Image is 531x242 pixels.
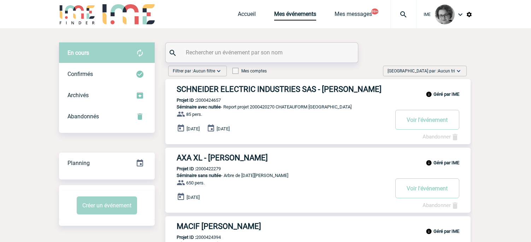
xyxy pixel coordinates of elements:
[426,228,432,235] img: info_black_24dp.svg
[67,49,89,56] span: En cours
[215,67,222,75] img: baseline_expand_more_white_24dp-b.png
[232,69,267,73] label: Mes comptes
[395,178,459,198] button: Voir l'événement
[371,8,378,14] button: 99+
[187,195,200,200] span: [DATE]
[426,91,432,98] img: info_black_24dp.svg
[77,196,137,214] button: Créer un événement
[184,47,341,58] input: Rechercher un événement par son nom
[173,67,215,75] span: Filtrer par :
[186,112,202,117] span: 85 pers.
[165,235,221,240] p: 2000424394
[238,11,256,20] a: Accueil
[455,67,462,75] img: baseline_expand_more_white_24dp-b.png
[177,153,389,162] h3: AXA XL - [PERSON_NAME]
[67,92,89,99] span: Archivés
[59,4,96,24] img: IME-Finder
[395,110,459,130] button: Voir l'événement
[165,85,471,94] a: SCHNEIDER ELECTRIC INDUSTRIES SAS - [PERSON_NAME]
[433,92,459,97] b: Géré par IME
[177,98,196,103] b: Projet ID :
[177,166,196,171] b: Projet ID :
[435,5,455,24] img: 101028-0.jpg
[177,104,221,110] span: Séminaire avec nuitée
[433,160,459,165] b: Géré par IME
[67,160,90,166] span: Planning
[438,69,455,73] span: Aucun tri
[67,113,99,120] span: Abandonnés
[59,152,155,173] a: Planning
[423,202,459,208] a: Abandonner
[193,69,215,73] span: Aucun filtre
[165,153,471,162] a: AXA XL - [PERSON_NAME]
[59,106,155,127] div: Retrouvez ici tous vos événements annulés
[274,11,316,20] a: Mes événements
[426,160,432,166] img: info_black_24dp.svg
[433,229,459,234] b: Géré par IME
[59,153,155,174] div: Retrouvez ici tous vos événements organisés par date et état d'avancement
[165,173,389,178] p: - Arbre de [DATE][PERSON_NAME]
[165,104,389,110] p: - Report projet 2000420270 CHATEAUFORM [GEOGRAPHIC_DATA]
[177,222,389,231] h3: MACIF [PERSON_NAME]
[423,134,459,140] a: Abandonner
[177,85,389,94] h3: SCHNEIDER ELECTRIC INDUSTRIES SAS - [PERSON_NAME]
[335,11,372,20] a: Mes messages
[177,173,221,178] span: Séminaire sans nuitée
[59,42,155,64] div: Retrouvez ici tous vos évènements avant confirmation
[388,67,455,75] span: [GEOGRAPHIC_DATA] par :
[217,126,230,131] span: [DATE]
[165,166,221,171] p: 2000422279
[187,126,200,131] span: [DATE]
[165,222,471,231] a: MACIF [PERSON_NAME]
[424,12,431,17] span: IME
[186,180,205,185] span: 650 pers.
[67,71,93,77] span: Confirmés
[177,235,196,240] b: Projet ID :
[59,85,155,106] div: Retrouvez ici tous les événements que vous avez décidé d'archiver
[165,98,221,103] p: 2000424657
